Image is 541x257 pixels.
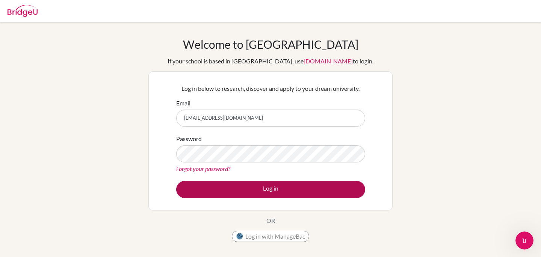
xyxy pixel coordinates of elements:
[176,134,202,143] label: Password
[176,181,365,198] button: Log in
[168,57,373,66] div: If your school is based in [GEOGRAPHIC_DATA], use to login.
[8,5,38,17] img: Bridge-U
[176,99,190,108] label: Email
[183,38,358,51] h1: Welcome to [GEOGRAPHIC_DATA]
[515,231,533,249] iframe: Intercom live chat
[176,84,365,93] p: Log in below to research, discover and apply to your dream university.
[266,216,275,225] p: OR
[232,231,309,242] button: Log in with ManageBac
[304,57,353,65] a: [DOMAIN_NAME]
[176,165,230,172] a: Forgot your password?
